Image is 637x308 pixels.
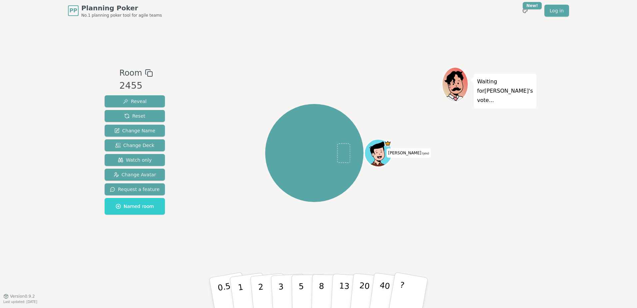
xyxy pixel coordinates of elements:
button: Request a feature [105,183,165,195]
button: Named room [105,198,165,215]
span: Request a feature [110,186,160,193]
button: Click to change your avatar [365,140,391,166]
a: Log in [544,5,569,17]
span: Named room [116,203,154,210]
a: PPPlanning PokerNo.1 planning poker tool for agile teams [68,3,162,18]
span: Reset [124,113,145,119]
span: Change Avatar [114,171,156,178]
button: Watch only [105,154,165,166]
button: Change Name [105,125,165,137]
span: (you) [421,152,429,155]
div: 2455 [119,79,153,93]
button: Reset [105,110,165,122]
span: Reveal [123,98,147,105]
span: Click to change your name [386,148,431,158]
span: No.1 planning poker tool for agile teams [81,13,162,18]
span: Room [119,67,142,79]
span: PP [69,7,77,15]
button: Change Deck [105,139,165,151]
span: Change Name [114,127,155,134]
span: Watch only [118,157,152,163]
button: Reveal [105,95,165,107]
p: Waiting for [PERSON_NAME] 's vote... [477,77,533,105]
div: New! [523,2,542,9]
span: Ivan is the host [384,140,391,147]
button: Change Avatar [105,169,165,181]
span: Last updated: [DATE] [3,300,37,304]
span: Change Deck [115,142,154,149]
span: Version 0.9.2 [10,294,35,299]
span: Planning Poker [81,3,162,13]
button: Version0.9.2 [3,294,35,299]
button: New! [519,5,531,17]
